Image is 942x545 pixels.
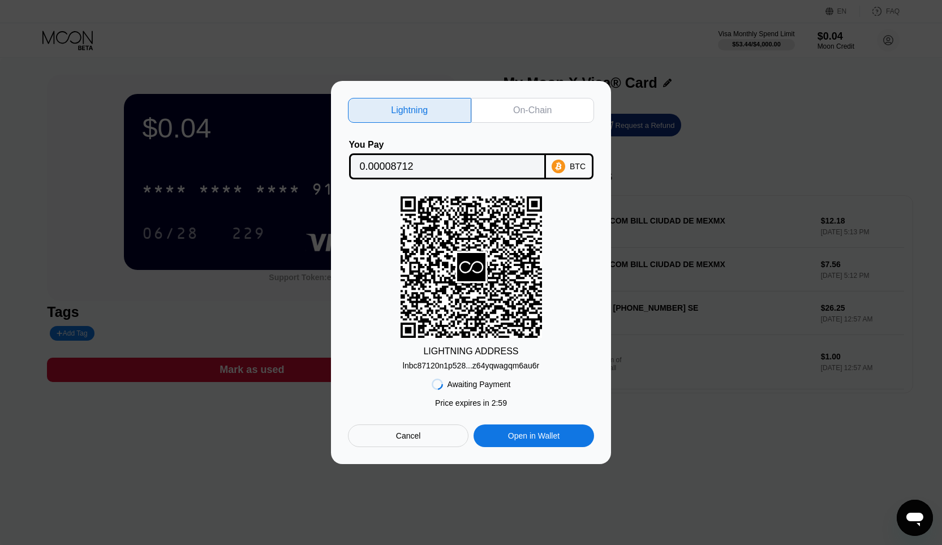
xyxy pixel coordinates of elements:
div: Open in Wallet [508,431,560,441]
iframe: Button to launch messaging window [897,500,933,536]
div: You PayBTC [348,140,594,179]
span: 2 : 59 [492,398,507,407]
div: Cancel [396,431,421,441]
div: Lightning [348,98,471,123]
div: lnbc87120n1p528...z64yqwagqm6au6r [403,357,539,370]
div: Price expires in [435,398,507,407]
div: LIGHTNING ADDRESS [423,346,518,357]
div: BTC [570,162,586,171]
div: lnbc87120n1p528...z64yqwagqm6au6r [403,361,539,370]
div: Open in Wallet [474,424,594,447]
div: Cancel [348,424,468,447]
div: On-Chain [471,98,595,123]
div: You Pay [349,140,546,150]
div: On-Chain [513,105,552,116]
div: Lightning [391,105,428,116]
div: Awaiting Payment [448,380,511,389]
